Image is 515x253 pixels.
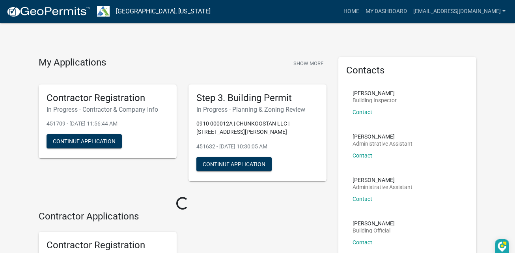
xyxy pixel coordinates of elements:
button: Show More [290,57,327,70]
a: [EMAIL_ADDRESS][DOMAIN_NAME] [410,4,509,19]
a: Contact [353,239,372,246]
button: Continue Application [47,134,122,148]
p: 451709 - [DATE] 11:56:44 AM [47,120,169,128]
img: DzVsEph+IJtmAAAAAElFTkSuQmCC [498,242,507,252]
h6: In Progress - Contractor & Company Info [47,106,169,113]
p: [PERSON_NAME] [353,134,412,139]
h5: Contractor Registration [47,240,169,251]
a: Home [340,4,362,19]
h4: My Applications [39,57,106,69]
a: [GEOGRAPHIC_DATA], [US_STATE] [116,5,211,18]
h5: Contacts [346,65,468,76]
img: Troup County, Georgia [97,6,110,17]
p: Administrative Assistant [353,184,412,190]
button: Continue Application [196,157,272,171]
p: Building Inspector [353,97,397,103]
a: My Dashboard [362,4,410,19]
p: [PERSON_NAME] [353,221,395,226]
a: Contact [353,196,372,202]
h4: Contractor Applications [39,211,327,222]
p: Building Official [353,228,395,233]
p: [PERSON_NAME] [353,177,412,183]
p: 451632 - [DATE] 10:30:05 AM [196,142,319,151]
h5: Step 3. Building Permit [196,92,319,104]
p: [PERSON_NAME] [353,90,397,96]
p: Administrative Assistant [353,141,412,146]
a: Contact [353,109,372,115]
p: 0910 000012A | CHUNKOOSTAN LLC | [STREET_ADDRESS][PERSON_NAME] [196,120,319,136]
h6: In Progress - Planning & Zoning Review [196,106,319,113]
a: Contact [353,152,372,159]
h5: Contractor Registration [47,92,169,104]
